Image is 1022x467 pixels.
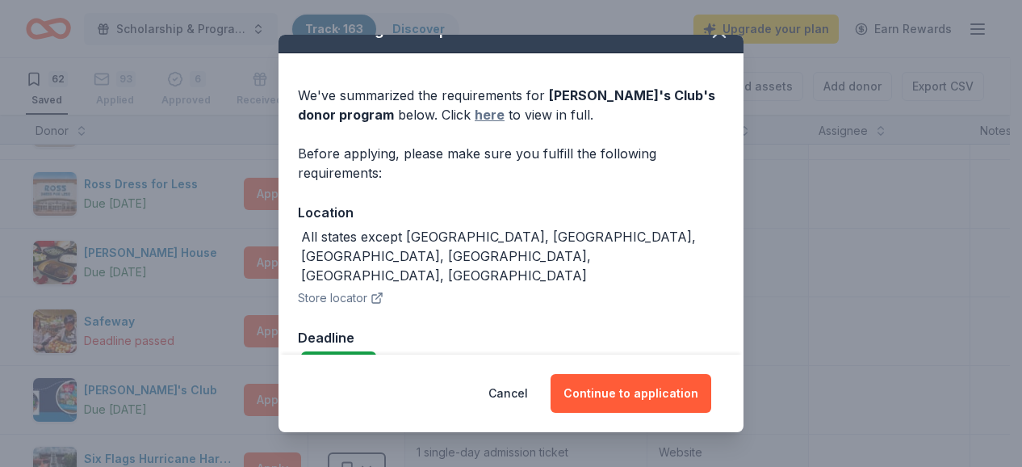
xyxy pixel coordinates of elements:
button: Cancel [488,374,528,413]
div: Location [298,202,724,223]
div: Before applying, please make sure you fulfill the following requirements: [298,144,724,183]
a: here [475,105,505,124]
button: Continue to application [551,374,711,413]
div: We've summarized the requirements for below. Click to view in full. [298,86,724,124]
div: Deadline [298,327,724,348]
div: All states except [GEOGRAPHIC_DATA], [GEOGRAPHIC_DATA], [GEOGRAPHIC_DATA], [GEOGRAPHIC_DATA], [GE... [301,227,724,285]
div: Due [DATE] [301,351,376,374]
button: Store locator [298,288,383,308]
